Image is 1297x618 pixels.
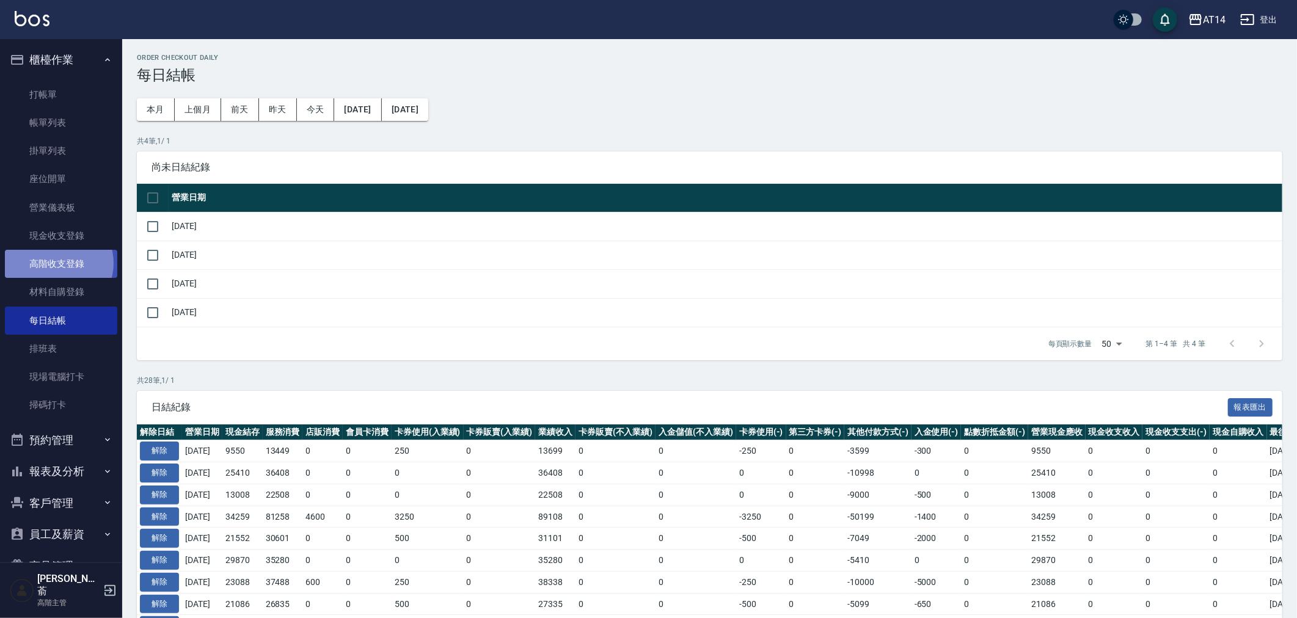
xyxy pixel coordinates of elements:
[5,165,117,193] a: 座位開單
[786,462,845,484] td: 0
[961,424,1028,440] th: 點數折抵金額(-)
[263,424,303,440] th: 服務消費
[302,593,343,615] td: 0
[169,298,1282,327] td: [DATE]
[137,375,1282,386] p: 共 28 筆, 1 / 1
[464,571,536,593] td: 0
[140,485,179,504] button: 解除
[1142,571,1210,593] td: 0
[392,571,464,593] td: 250
[535,550,575,572] td: 35280
[656,528,736,550] td: 0
[5,278,117,306] a: 材料自購登錄
[575,462,656,484] td: 0
[263,462,303,484] td: 36408
[152,401,1228,413] span: 日結紀錄
[5,424,117,456] button: 預約管理
[912,593,962,615] td: -650
[382,98,428,121] button: [DATE]
[912,462,962,484] td: 0
[392,440,464,462] td: 250
[343,528,392,550] td: 0
[1028,528,1086,550] td: 21552
[222,462,263,484] td: 25410
[182,571,222,593] td: [DATE]
[297,98,335,121] button: 今天
[152,161,1268,173] span: 尚未日結紀錄
[302,571,343,593] td: 600
[137,67,1282,84] h3: 每日結帳
[1086,550,1143,572] td: 0
[575,440,656,462] td: 0
[140,529,179,548] button: 解除
[169,241,1282,269] td: [DATE]
[535,593,575,615] td: 27335
[222,571,263,593] td: 23088
[844,506,912,528] td: -50199
[182,462,222,484] td: [DATE]
[786,424,845,440] th: 第三方卡券(-)
[464,593,536,615] td: 0
[302,484,343,506] td: 0
[263,550,303,572] td: 35280
[1210,440,1267,462] td: 0
[140,507,179,526] button: 解除
[302,528,343,550] td: 0
[5,307,117,335] a: 每日結帳
[786,440,845,462] td: 0
[844,571,912,593] td: -10000
[656,484,736,506] td: 0
[140,573,179,592] button: 解除
[736,462,786,484] td: 0
[5,550,117,582] button: 商品管理
[464,424,536,440] th: 卡券販賣(入業績)
[786,506,845,528] td: 0
[535,424,575,440] th: 業績收入
[5,518,117,550] button: 員工及薪資
[5,250,117,278] a: 高階收支登錄
[263,571,303,593] td: 37488
[961,484,1028,506] td: 0
[575,424,656,440] th: 卡券販賣(不入業績)
[182,424,222,440] th: 營業日期
[263,593,303,615] td: 26835
[1086,424,1143,440] th: 現金收支收入
[786,528,845,550] td: 0
[343,484,392,506] td: 0
[5,487,117,519] button: 客戶管理
[1228,398,1273,417] button: 報表匯出
[392,462,464,484] td: 0
[222,440,263,462] td: 9550
[343,424,392,440] th: 會員卡消費
[912,484,962,506] td: -500
[169,184,1282,213] th: 營業日期
[263,528,303,550] td: 30601
[259,98,297,121] button: 昨天
[656,440,736,462] td: 0
[786,593,845,615] td: 0
[1142,440,1210,462] td: 0
[222,424,263,440] th: 現金結存
[575,506,656,528] td: 0
[464,484,536,506] td: 0
[1142,528,1210,550] td: 0
[137,136,1282,147] p: 共 4 筆, 1 / 1
[140,442,179,460] button: 解除
[182,440,222,462] td: [DATE]
[1028,506,1086,528] td: 34259
[221,98,259,121] button: 前天
[1086,571,1143,593] td: 0
[961,593,1028,615] td: 0
[392,550,464,572] td: 0
[5,456,117,487] button: 報表及分析
[5,363,117,391] a: 現場電腦打卡
[222,528,263,550] td: 21552
[222,593,263,615] td: 21086
[1210,593,1267,615] td: 0
[844,424,912,440] th: 其他付款方式(-)
[182,528,222,550] td: [DATE]
[912,440,962,462] td: -300
[1210,506,1267,528] td: 0
[464,462,536,484] td: 0
[1142,424,1210,440] th: 現金收支支出(-)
